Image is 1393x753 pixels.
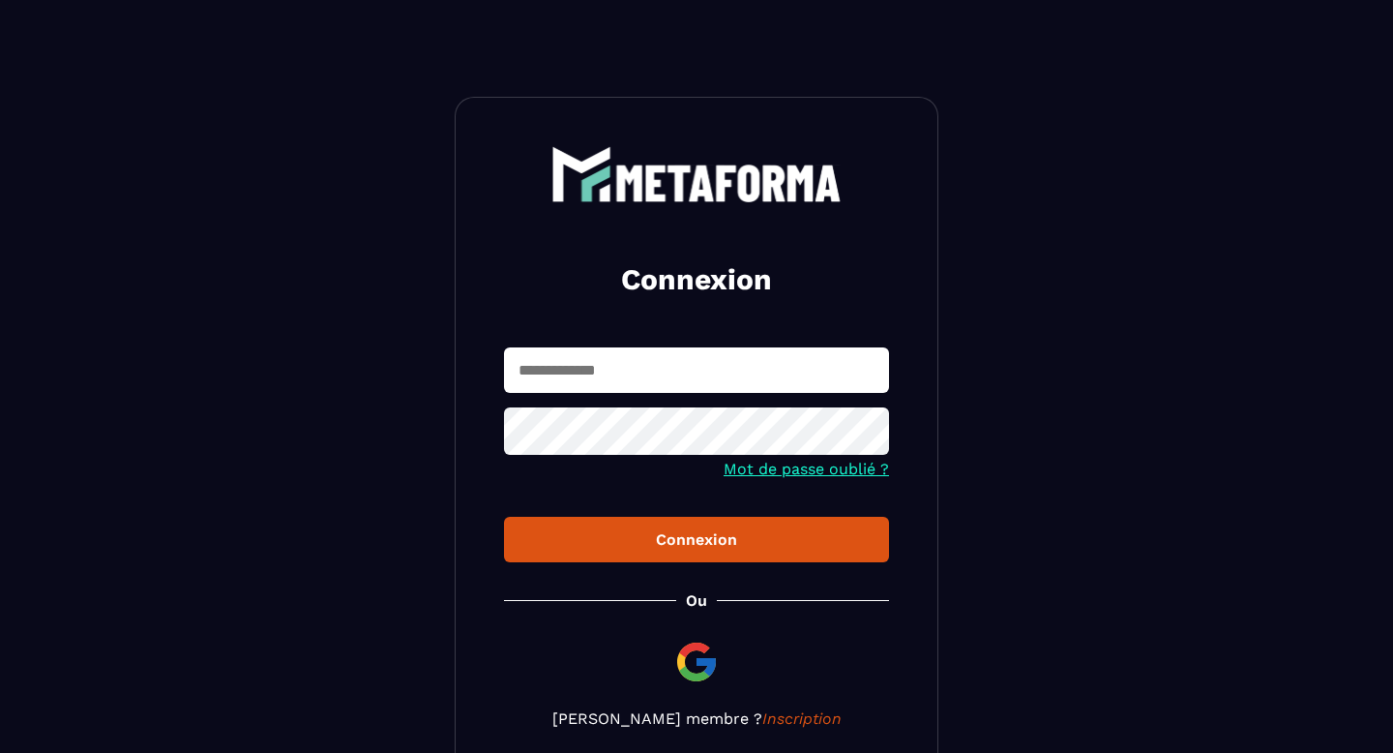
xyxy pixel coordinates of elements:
a: logo [504,146,889,202]
img: google [673,639,720,685]
a: Mot de passe oublié ? [724,460,889,478]
p: Ou [686,591,707,610]
img: logo [551,146,842,202]
div: Connexion [519,530,874,549]
a: Inscription [762,709,842,728]
button: Connexion [504,517,889,562]
p: [PERSON_NAME] membre ? [504,709,889,728]
h2: Connexion [527,260,866,299]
